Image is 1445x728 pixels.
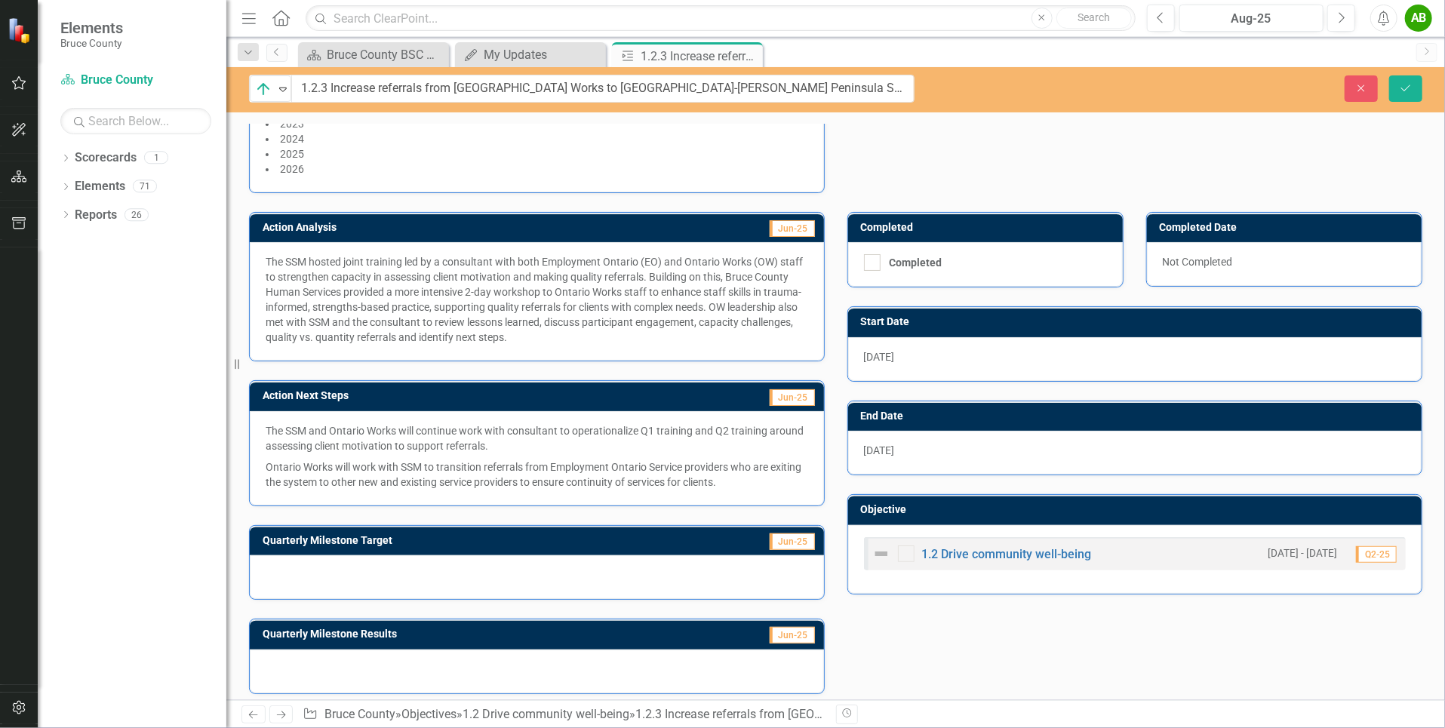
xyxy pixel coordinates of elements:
div: 1.2.3 Increase referrals from [GEOGRAPHIC_DATA] Works to [GEOGRAPHIC_DATA]-[PERSON_NAME] Peninsul... [641,47,759,66]
div: 26 [125,208,149,221]
p: Ontario Works will work with SSM to transition referrals from Employment Ontario Service provider... [266,456,808,490]
a: Bruce County [60,72,211,89]
h3: Completed Date [1160,222,1414,233]
button: AB [1405,5,1432,32]
h3: Quarterly Milestone Results [263,628,673,640]
h3: Action Analysis [263,222,601,233]
a: My Updates [459,45,602,64]
div: 1 [144,152,168,164]
a: 1.2 Drive community well-being [922,547,1092,561]
span: [DATE] [864,351,895,363]
p: The SSM and Ontario Works will continue work with consultant to operationalize Q1 training and Q2... [266,423,808,456]
span: Jun-25 [770,389,815,406]
small: [DATE] - [DATE] [1268,546,1337,561]
input: Search Below... [60,108,211,134]
p: The SSM hosted joint training led by a consultant with both Employment Ontario (EO) and Ontario W... [266,254,808,345]
h3: Completed [861,222,1115,233]
h3: End Date [861,410,1415,422]
span: Jun-25 [770,220,815,237]
span: Jun-25 [770,533,815,550]
div: Not Completed [1147,242,1422,286]
small: Bruce County [60,37,123,49]
button: Search [1056,8,1132,29]
a: 1.2 Drive community well-being [463,707,629,721]
h3: Action Next Steps [263,390,621,401]
span: 2025 [280,148,304,160]
a: Bruce County BSC Welcome Page [302,45,445,64]
span: Q2-25 [1356,546,1397,563]
img: Not Defined [872,545,890,563]
input: This field is required [291,75,915,103]
img: On Track [254,80,272,98]
div: My Updates [484,45,602,64]
span: 2024 [280,133,304,145]
img: ClearPoint Strategy [8,17,34,43]
span: Elements [60,19,123,37]
span: 2026 [280,163,304,175]
a: Scorecards [75,149,137,167]
span: [DATE] [864,444,895,456]
div: Bruce County BSC Welcome Page [327,45,445,64]
a: Elements [75,178,125,195]
h3: Quarterly Milestone Target [263,535,669,546]
a: Reports [75,207,117,224]
span: Jun-25 [770,627,815,644]
span: 2023 [280,118,304,130]
div: Aug-25 [1185,10,1319,28]
h3: Start Date [861,316,1415,327]
h3: Objective [861,504,1415,515]
div: » » » [303,706,824,723]
span: Search [1078,11,1110,23]
button: Aug-25 [1179,5,1324,32]
a: Bruce County [324,707,395,721]
div: 71 [133,180,157,193]
a: Objectives [401,707,457,721]
input: Search ClearPoint... [306,5,1135,32]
